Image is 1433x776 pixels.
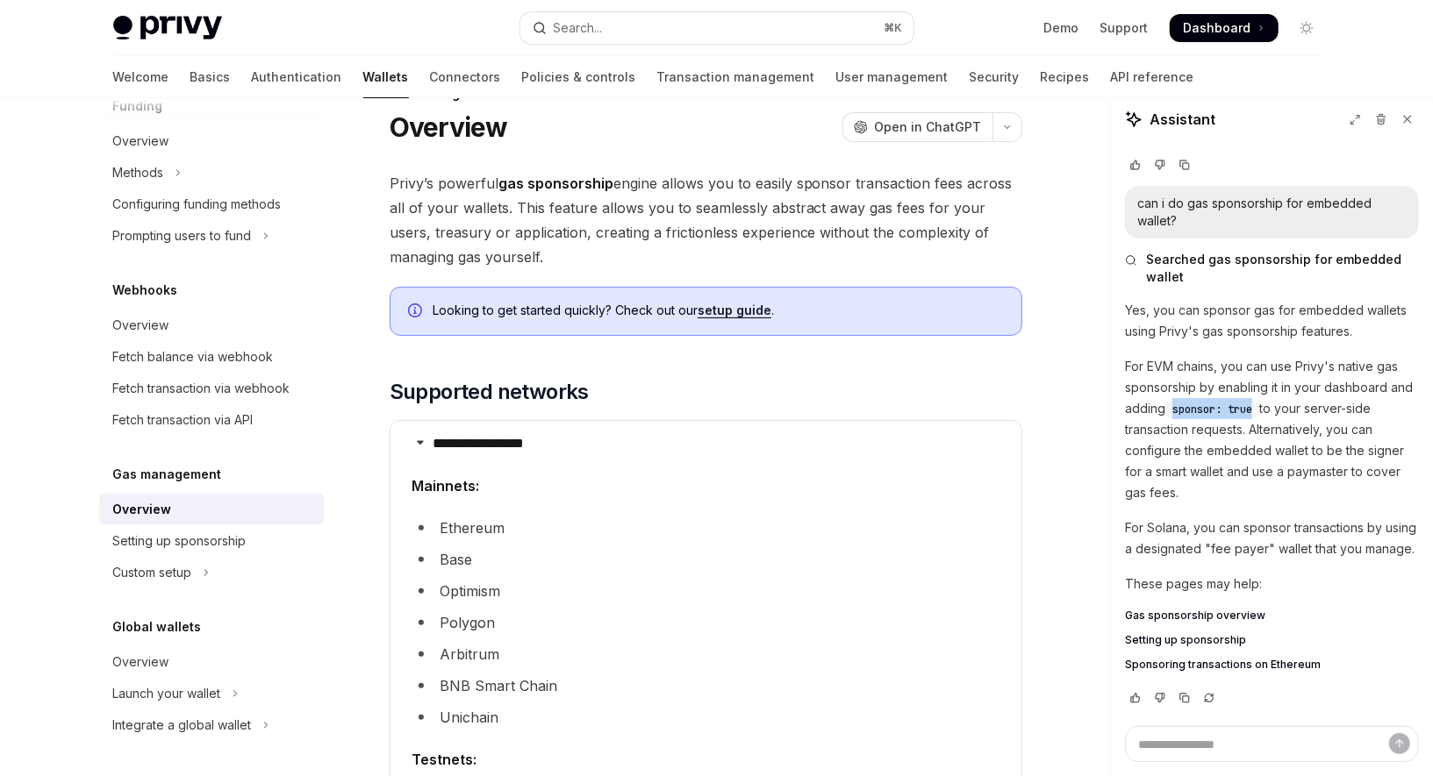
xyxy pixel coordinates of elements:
div: Overview [113,315,169,336]
span: ⌘ K [885,21,903,35]
span: Privy’s powerful engine allows you to easily sponsor transaction fees across all of your wallets.... [390,171,1022,269]
button: Vote that response was good [1125,689,1146,707]
span: Looking to get started quickly? Check out our . [433,302,1004,319]
li: Optimism [412,579,1000,603]
h1: Overview [390,111,508,143]
div: Custom setup [113,562,192,583]
span: Assistant [1150,109,1215,130]
a: Security [970,56,1020,98]
h5: Global wallets [113,616,202,637]
span: Open in ChatGPT [875,118,982,136]
h5: Gas management [113,464,222,485]
button: Toggle Prompting users to fund section [99,220,324,252]
a: Gas sponsorship overview [1125,609,1419,623]
a: Setting up sponsorship [99,525,324,557]
a: Setting up sponsorship [1125,633,1419,647]
li: Base [412,547,1000,572]
div: Overview [113,131,169,152]
a: Configuring funding methods [99,189,324,220]
a: Overview [99,125,324,157]
li: Arbitrum [412,642,1000,666]
span: Setting up sponsorship [1125,633,1246,647]
div: Fetch transaction via webhook [113,378,290,399]
a: Demo [1044,19,1079,37]
div: Fetch balance via webhook [113,346,274,367]
div: Fetch transaction via API [113,409,254,431]
button: Send message [1389,733,1410,754]
a: User management [836,56,949,98]
li: BNB Smart Chain [412,673,1000,698]
svg: Info [408,303,426,321]
li: Unichain [412,705,1000,730]
a: Welcome [113,56,169,98]
a: Transaction management [657,56,815,98]
a: Overview [99,494,324,525]
p: These pages may help: [1125,573,1419,594]
div: Overview [113,651,169,673]
li: Polygon [412,610,1000,635]
a: API reference [1111,56,1194,98]
a: Dashboard [1170,14,1279,42]
div: Launch your wallet [113,683,221,704]
span: Searched gas sponsorship for embedded wallet [1146,251,1419,286]
li: Ethereum [412,516,1000,540]
button: Copy chat response [1174,156,1195,174]
span: sponsor: true [1172,402,1252,416]
span: Sponsoring transactions on Ethereum [1125,658,1321,672]
button: Copy chat response [1174,689,1195,707]
p: Yes, you can sponsor gas for embedded wallets using Privy's gas sponsorship features. [1125,300,1419,342]
strong: Mainnets: [412,477,479,495]
div: Prompting users to fund [113,225,252,246]
button: Toggle dark mode [1293,14,1321,42]
a: Recipes [1041,56,1090,98]
button: Vote that response was good [1125,156,1146,174]
span: Dashboard [1184,19,1251,37]
a: Overview [99,310,324,341]
a: Policies & controls [522,56,636,98]
a: Fetch transaction via API [99,404,324,436]
textarea: Ask a question... [1125,726,1419,762]
p: For EVM chains, you can use Privy's native gas sponsorship by enabling it in your dashboard and a... [1125,356,1419,503]
button: Toggle Integrate a global wallet section [99,709,324,741]
button: Toggle Custom setup section [99,557,324,588]
p: For Solana, you can sponsor transactions by using a designated "fee payer" wallet that you manage. [1125,517,1419,559]
button: Vote that response was not good [1150,689,1171,707]
button: Open in ChatGPT [842,112,992,142]
span: Supported networks [390,378,589,406]
h5: Webhooks [113,280,178,301]
div: can i do gas sponsorship for embedded wallet? [1137,195,1407,230]
button: Toggle Launch your wallet section [99,678,324,709]
button: Searched gas sponsorship for embedded wallet [1125,251,1419,286]
a: Overview [99,646,324,678]
a: Fetch balance via webhook [99,341,324,373]
a: Fetch transaction via webhook [99,373,324,404]
button: Vote that response was not good [1150,156,1171,174]
div: Methods [113,162,164,183]
span: Gas sponsorship overview [1125,609,1265,623]
button: Toggle Methods section [99,157,324,189]
a: setup guide [698,303,771,318]
strong: gas sponsorship [498,174,613,192]
img: light logo [113,16,222,40]
div: Overview [113,499,172,520]
button: Reload last chat [1199,689,1220,707]
div: Search... [554,18,603,39]
div: Setting up sponsorship [113,530,247,552]
button: Open search [520,12,914,44]
a: Support [1100,19,1149,37]
a: Basics [190,56,231,98]
a: Authentication [252,56,342,98]
div: Configuring funding methods [113,194,282,215]
a: Connectors [430,56,501,98]
a: Sponsoring transactions on Ethereum [1125,658,1419,672]
div: Integrate a global wallet [113,715,252,736]
a: Wallets [363,56,409,98]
